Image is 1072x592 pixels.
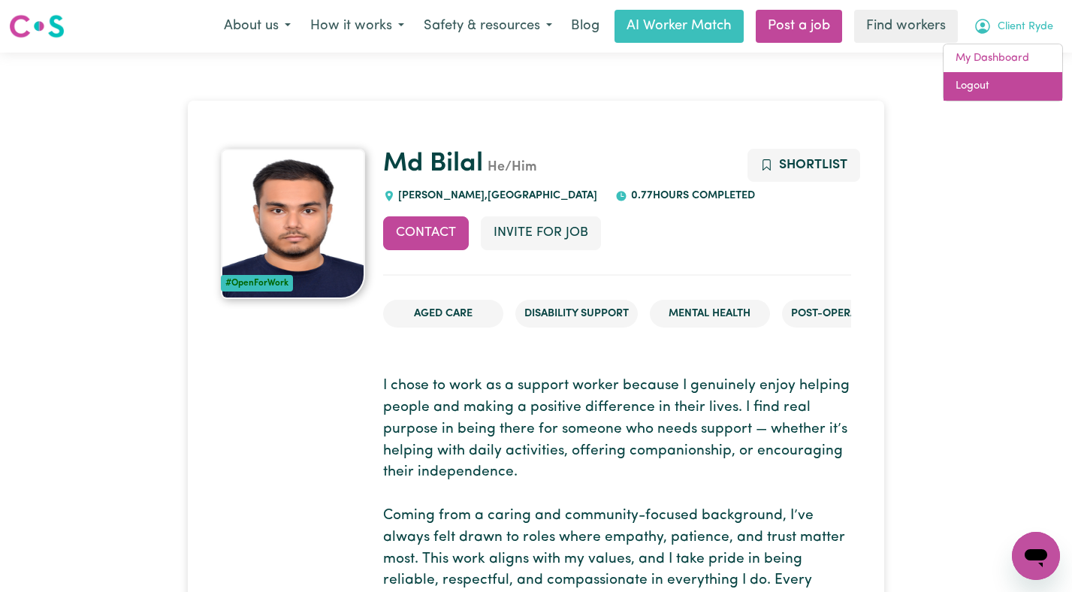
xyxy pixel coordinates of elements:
a: Logout [944,72,1062,101]
a: Md Bilal's profile picture'#OpenForWork [221,149,365,299]
button: About us [214,11,300,42]
img: Careseekers logo [9,13,65,40]
span: 0.77 hours completed [627,190,755,201]
a: My Dashboard [944,44,1062,73]
li: Aged Care [383,300,503,328]
a: Md Bilal [383,151,483,177]
li: Mental Health [650,300,770,328]
img: Md Bilal [221,149,365,299]
button: Invite for Job [481,216,601,249]
span: Client Ryde [998,19,1053,35]
li: Post-operative care [782,300,916,328]
div: My Account [943,44,1063,101]
a: Careseekers logo [9,9,65,44]
iframe: Button to launch messaging window [1012,532,1060,580]
button: My Account [964,11,1063,42]
button: How it works [300,11,414,42]
button: Safety & resources [414,11,562,42]
span: [PERSON_NAME] , [GEOGRAPHIC_DATA] [395,190,598,201]
li: Disability Support [515,300,638,328]
a: Find workers [854,10,958,43]
span: He/Him [483,161,537,174]
span: Shortlist [779,159,847,171]
button: Contact [383,216,469,249]
a: AI Worker Match [615,10,744,43]
button: Add to shortlist [747,149,861,182]
a: Blog [562,10,608,43]
a: Post a job [756,10,842,43]
div: #OpenForWork [221,275,293,291]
